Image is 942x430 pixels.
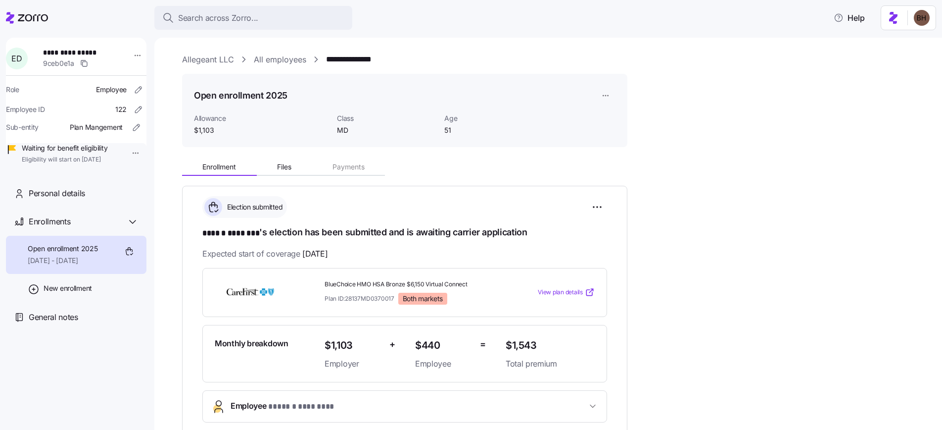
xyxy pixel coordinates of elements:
[538,288,583,297] span: View plan details
[154,6,352,30] button: Search across Zorro...
[337,113,436,123] span: Class
[202,226,607,240] h1: 's election has been submitted and is awaiting carrier application
[506,358,595,370] span: Total premium
[224,202,283,212] span: Election submitted
[22,143,107,153] span: Waiting for benefit eligibility
[194,89,287,102] h1: Open enrollment 2025
[6,122,39,132] span: Sub-entity
[6,105,45,114] span: Employee ID
[506,337,595,354] span: $1,543
[325,337,381,354] span: $1,103
[302,248,328,260] span: [DATE]
[22,156,107,164] span: Eligibility will start on [DATE]
[43,58,74,68] span: 9ceb0e1a
[538,287,595,297] a: View plan details
[826,8,873,28] button: Help
[415,358,472,370] span: Employee
[415,337,472,354] span: $440
[215,337,288,350] span: Monthly breakdown
[914,10,930,26] img: c3c218ad70e66eeb89914ccc98a2927c
[44,283,92,293] span: New enrollment
[202,248,328,260] span: Expected start of coverage
[115,105,127,114] span: 122
[29,187,85,200] span: Personal details
[403,294,443,303] span: Both markets
[337,125,436,135] span: MD
[28,256,97,266] span: [DATE] - [DATE]
[834,12,865,24] span: Help
[29,311,78,323] span: General notes
[444,113,544,123] span: Age
[70,122,123,132] span: Plan Mangement
[480,337,486,352] span: =
[254,54,306,66] a: All employees
[444,125,544,135] span: 51
[194,125,329,135] span: $1,103
[277,163,291,170] span: Files
[332,163,365,170] span: Payments
[182,54,234,66] a: Allegeant LLC
[215,281,286,304] img: CareFirst BlueCross BlueShield
[6,85,19,95] span: Role
[202,163,236,170] span: Enrollment
[194,113,329,123] span: Allowance
[325,280,498,289] span: BlueChoice HMO HSA Bronze $6,150 Virtual Connect
[231,400,334,413] span: Employee
[389,337,395,352] span: +
[325,294,394,303] span: Plan ID: 28137MD0370017
[96,85,127,95] span: Employee
[178,12,258,24] span: Search across Zorro...
[11,54,22,62] span: E D
[28,244,97,254] span: Open enrollment 2025
[325,358,381,370] span: Employer
[29,215,70,228] span: Enrollments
